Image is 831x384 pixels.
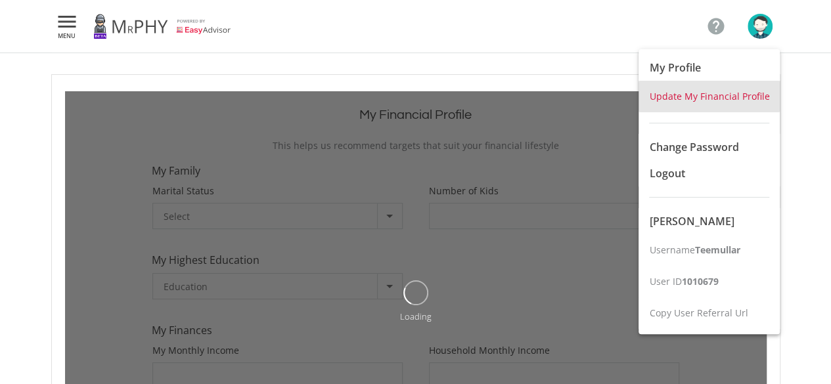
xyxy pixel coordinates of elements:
img: oval.svg [403,280,428,305]
i:  [55,14,79,30]
span: MENU [55,33,79,39]
div: Loading [400,310,432,323]
a:  [701,11,731,41]
button:  MENU [51,13,83,39]
img: avatar.png [748,14,773,39]
i:  [706,16,726,36]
